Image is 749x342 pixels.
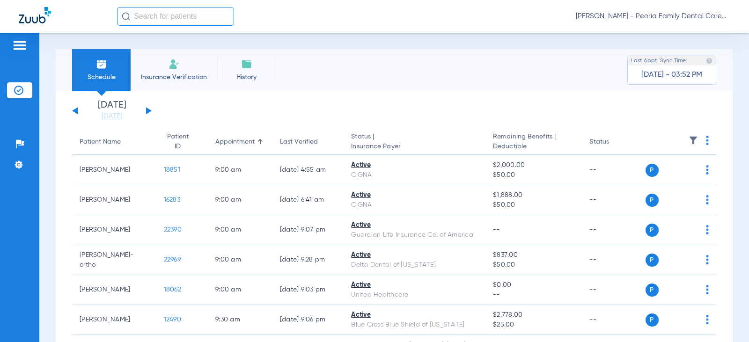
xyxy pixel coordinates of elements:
td: [PERSON_NAME] [72,275,156,305]
img: Schedule [96,58,107,70]
span: Deductible [493,142,574,152]
span: $2,778.00 [493,310,574,320]
td: 9:30 AM [208,305,272,335]
td: [PERSON_NAME] [72,155,156,185]
div: CIGNA [351,170,478,180]
td: [PERSON_NAME] [72,215,156,245]
div: Patient Name [80,137,149,147]
div: Active [351,220,478,230]
div: Patient ID [164,132,201,152]
div: Active [351,160,478,170]
img: group-dot-blue.svg [706,285,709,294]
span: Insurance Payer [351,142,478,152]
img: group-dot-blue.svg [706,255,709,264]
div: Last Verified [280,137,336,147]
div: Patient Name [80,137,121,147]
img: group-dot-blue.svg [706,136,709,145]
td: 9:00 AM [208,275,272,305]
img: History [241,58,252,70]
td: -- [582,215,645,245]
span: 16283 [164,196,180,203]
div: Active [351,310,478,320]
td: [PERSON_NAME] [72,305,156,335]
div: Active [351,250,478,260]
td: 9:00 AM [208,245,272,275]
td: [DATE] 4:55 AM [272,155,344,185]
img: hamburger-icon [12,40,27,51]
span: $0.00 [493,280,574,290]
img: group-dot-blue.svg [706,165,709,175]
span: $25.00 [493,320,574,330]
a: [DATE] [84,112,140,121]
span: Schedule [79,73,124,82]
td: [PERSON_NAME]-ortho [72,245,156,275]
div: Active [351,280,478,290]
span: -- [493,226,500,233]
span: $50.00 [493,170,574,180]
span: 12490 [164,316,181,323]
th: Remaining Benefits | [485,129,582,155]
td: -- [582,185,645,215]
input: Search for patients [117,7,234,26]
div: United Healthcare [351,290,478,300]
span: History [224,73,269,82]
td: -- [582,245,645,275]
span: $2,000.00 [493,160,574,170]
td: [PERSON_NAME] [72,185,156,215]
div: Appointment [215,137,255,147]
div: Blue Cross Blue Shield of [US_STATE] [351,320,478,330]
img: group-dot-blue.svg [706,225,709,234]
td: [DATE] 9:03 PM [272,275,344,305]
span: [DATE] - 03:52 PM [641,70,702,80]
span: [PERSON_NAME] - Peoria Family Dental Care [576,12,730,21]
td: 9:00 AM [208,215,272,245]
img: filter.svg [689,136,698,145]
div: Active [351,190,478,200]
span: Last Appt. Sync Time: [631,56,687,65]
span: $1,888.00 [493,190,574,200]
div: Guardian Life Insurance Co. of America [351,230,478,240]
span: -- [493,290,574,300]
img: group-dot-blue.svg [706,315,709,324]
span: P [646,284,659,297]
td: [DATE] 9:06 PM [272,305,344,335]
td: -- [582,155,645,185]
span: 22390 [164,226,182,233]
th: Status [582,129,645,155]
td: [DATE] 6:41 AM [272,185,344,215]
span: $50.00 [493,260,574,270]
span: 18851 [164,167,180,173]
td: -- [582,305,645,335]
span: $50.00 [493,200,574,210]
td: [DATE] 9:28 PM [272,245,344,275]
td: -- [582,275,645,305]
img: group-dot-blue.svg [706,195,709,204]
span: Insurance Verification [138,73,210,82]
span: P [646,194,659,207]
img: Manual Insurance Verification [169,58,180,70]
img: Zuub Logo [19,7,51,23]
li: [DATE] [84,101,140,121]
img: Search Icon [122,12,130,21]
span: 22969 [164,256,181,263]
span: 18062 [164,286,181,293]
span: P [646,164,659,177]
span: $837.00 [493,250,574,260]
td: 9:00 AM [208,155,272,185]
td: 9:00 AM [208,185,272,215]
div: Last Verified [280,137,318,147]
div: Appointment [215,137,265,147]
div: CIGNA [351,200,478,210]
th: Status | [344,129,485,155]
div: Patient ID [164,132,192,152]
td: [DATE] 9:07 PM [272,215,344,245]
span: P [646,224,659,237]
span: P [646,254,659,267]
span: P [646,313,659,327]
img: last sync help info [706,58,712,64]
div: Delta Dental of [US_STATE] [351,260,478,270]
